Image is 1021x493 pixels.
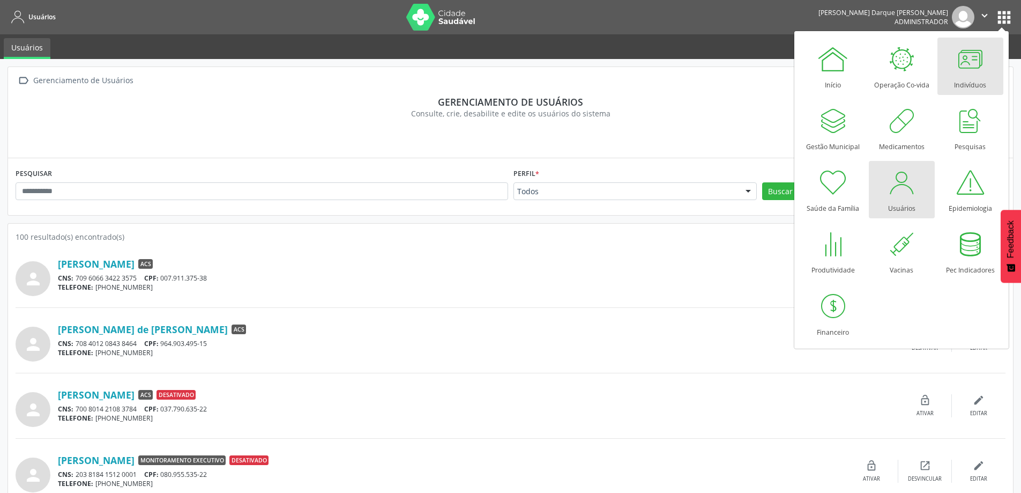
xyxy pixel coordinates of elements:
[58,470,845,479] div: 203 8184 1512 0001 080.955.535-22
[800,99,866,157] a: Gestão Municipal
[16,231,1005,242] div: 100 resultado(s) encontrado(s)
[58,404,898,414] div: 700 8014 2108 3784 037.790.635-22
[800,38,866,95] a: Início
[916,410,934,417] div: Ativar
[232,325,246,334] span: ACS
[908,475,942,483] div: Desvincular
[919,460,931,472] i: open_in_new
[28,12,56,21] span: Usuários
[937,161,1003,218] a: Epidemiologia
[138,390,153,400] span: ACS
[869,38,935,95] a: Operação Co-vida
[937,38,1003,95] a: Indivíduos
[4,38,50,59] a: Usuários
[979,10,990,21] i: 
[138,455,226,465] span: Monitoramento Executivo
[58,339,73,348] span: CNS:
[144,339,159,348] span: CPF:
[937,223,1003,280] a: Pec Indicadores
[517,186,735,197] span: Todos
[919,394,931,406] i: lock_open
[800,161,866,218] a: Saúde da Família
[144,274,159,283] span: CPF:
[800,223,866,280] a: Produtividade
[8,8,56,26] a: Usuários
[1006,220,1016,258] span: Feedback
[974,6,995,28] button: 
[156,390,196,400] span: Desativado
[31,73,135,89] div: Gerenciamento de Usuários
[513,166,539,182] label: Perfil
[58,348,898,357] div: [PHONE_NUMBER]
[138,259,153,269] span: ACS
[58,283,898,292] div: [PHONE_NUMBER]
[58,339,898,348] div: 708 4012 0843 8464 964.903.495-15
[869,161,935,218] a: Usuários
[144,404,159,414] span: CPF:
[16,73,135,89] a:  Gerenciamento de Usuários
[863,475,880,483] div: Ativar
[58,258,135,270] a: [PERSON_NAME]
[16,166,52,182] label: PESQUISAR
[24,269,43,289] i: person
[24,335,43,354] i: person
[229,455,269,465] span: Desativado
[1001,210,1021,283] button: Feedback - Mostrar pesquisa
[144,470,159,479] span: CPF:
[16,73,31,89] i: 
[23,108,998,119] div: Consulte, crie, desabilite e edite os usuários do sistema
[869,223,935,280] a: Vacinas
[24,400,43,420] i: person
[58,404,73,414] span: CNS:
[973,394,985,406] i: edit
[58,454,135,466] a: [PERSON_NAME]
[58,283,93,292] span: TELEFONE:
[995,8,1013,27] button: apps
[23,96,998,108] div: Gerenciamento de usuários
[58,274,898,283] div: 709 6066 3422 3575 007.911.375-38
[58,479,93,488] span: TELEFONE:
[58,274,73,283] span: CNS:
[818,8,948,17] div: [PERSON_NAME] Darque [PERSON_NAME]
[58,479,845,488] div: [PHONE_NUMBER]
[937,99,1003,157] a: Pesquisas
[58,389,135,401] a: [PERSON_NAME]
[895,17,948,26] span: Administrador
[800,285,866,342] a: Financeiro
[58,323,228,335] a: [PERSON_NAME] de [PERSON_NAME]
[973,460,985,472] i: edit
[762,182,799,201] button: Buscar
[866,460,877,472] i: lock_open
[970,410,987,417] div: Editar
[58,414,93,423] span: TELEFONE:
[869,99,935,157] a: Medicamentos
[952,6,974,28] img: img
[58,348,93,357] span: TELEFONE:
[970,475,987,483] div: Editar
[58,414,898,423] div: [PHONE_NUMBER]
[58,470,73,479] span: CNS:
